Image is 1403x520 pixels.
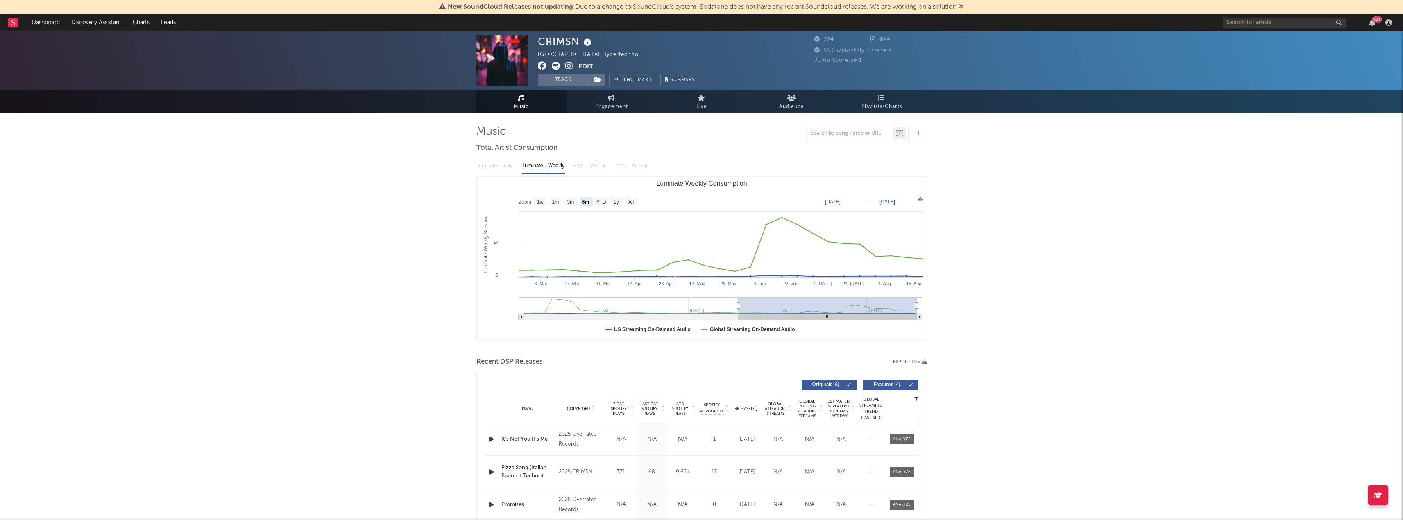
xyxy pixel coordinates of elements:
text: US Streaming On-Demand Audio [614,326,691,332]
div: N/A [608,501,635,509]
button: Track [538,74,589,86]
span: Engagement [595,102,628,112]
span: Global Rolling 7D Audio Streams [796,399,818,419]
input: Search for artists [1223,18,1346,28]
div: [DATE] [733,468,760,476]
svg: Luminate Weekly Consumption [477,177,927,340]
div: 2025 Overrated Records [559,430,603,449]
a: Discovery Assistant [66,14,127,31]
button: Features(4) [863,380,918,390]
span: ATD Spotify Plays [669,401,691,416]
span: 824 [870,37,891,42]
a: Leads [155,14,181,31]
div: Name [501,405,555,412]
div: N/A [669,501,696,509]
div: 99 + [1372,16,1382,23]
span: Global ATD Audio Streams [764,401,787,416]
span: 224 [814,37,834,42]
a: Charts [127,14,155,31]
span: Estimated % Playlist Streams Last Day [827,399,850,419]
a: Music [476,90,567,113]
text: 18. Aug [906,281,921,286]
div: Luminate - Weekly [522,159,565,173]
div: N/A [764,501,792,509]
text: → [866,199,871,205]
text: 21. [DATE] [842,281,864,286]
span: Dismiss [959,4,964,10]
span: Summary [671,78,695,82]
text: Luminate Weekly Consumption [656,180,747,187]
text: [DATE] [825,199,841,205]
span: Originals ( 6 ) [807,383,845,387]
span: 7 Day Spotify Plays [608,401,630,416]
a: Audience [747,90,837,113]
text: 26. May [720,281,737,286]
div: CRIMSN [538,35,594,48]
span: Live [696,102,707,112]
div: 2025 CRIMSN [559,467,603,477]
span: Music [514,102,529,112]
div: N/A [764,468,792,476]
span: Last Day Spotify Plays [639,401,660,416]
div: Global Streaming Trend (Last 60D) [859,396,884,421]
text: 3. Mar [534,281,547,286]
div: N/A [796,468,823,476]
a: Playlists/Charts [837,90,927,113]
a: Benchmark [609,74,656,86]
a: Promises [501,501,555,509]
span: Total Artist Consumption [476,143,558,153]
button: Summary [660,74,699,86]
text: Luminate Weekly Streams [483,216,489,273]
a: It's Not You It's Me [501,435,555,443]
a: Engagement [567,90,657,113]
div: [DATE] [733,501,760,509]
text: Global Streaming On-Demand Audio [709,326,795,332]
div: N/A [827,501,855,509]
div: N/A [827,435,855,443]
span: Copyright [567,406,591,411]
text: 3m [567,199,574,205]
text: 1w [537,199,544,205]
text: 23. Jun [783,281,798,286]
text: 31. Mar [596,281,611,286]
text: 17. Mar [564,281,580,286]
text: 9. Jun [753,281,766,286]
a: Live [657,90,747,113]
span: Released [734,406,754,411]
span: Benchmark [621,75,652,85]
text: [DATE] [879,199,895,205]
text: 14. Apr [627,281,641,286]
text: 1m [552,199,559,205]
div: [DATE] [733,435,760,443]
span: Playlists/Charts [861,102,902,112]
span: Recent DSP Releases [476,357,543,367]
text: 12. May [689,281,705,286]
text: 7. [DATE] [812,281,832,286]
span: Features ( 4 ) [868,383,906,387]
button: Originals(6) [802,380,857,390]
text: 4. Aug [878,281,891,286]
text: 1y [613,199,619,205]
div: 68 [639,468,665,476]
text: 28. Apr [659,281,673,286]
span: Spotify Popularity [700,402,724,414]
span: Jump Score: 54.1 [814,58,862,63]
div: N/A [764,435,792,443]
a: Pizza Song (Italian Brainrot Techno) [501,464,555,480]
div: N/A [608,435,635,443]
text: YTD [596,199,606,205]
button: Export CSV [893,360,927,365]
text: Zoom [519,199,531,205]
text: 1k [493,240,498,245]
span: Audience [779,102,804,112]
div: N/A [796,501,823,509]
button: 99+ [1369,19,1375,26]
div: [GEOGRAPHIC_DATA] | Hypertechno [538,50,648,60]
div: N/A [669,435,696,443]
div: 0 [700,501,729,509]
span: New SoundCloud Releases not updating [448,4,573,10]
button: Edit [578,62,593,72]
